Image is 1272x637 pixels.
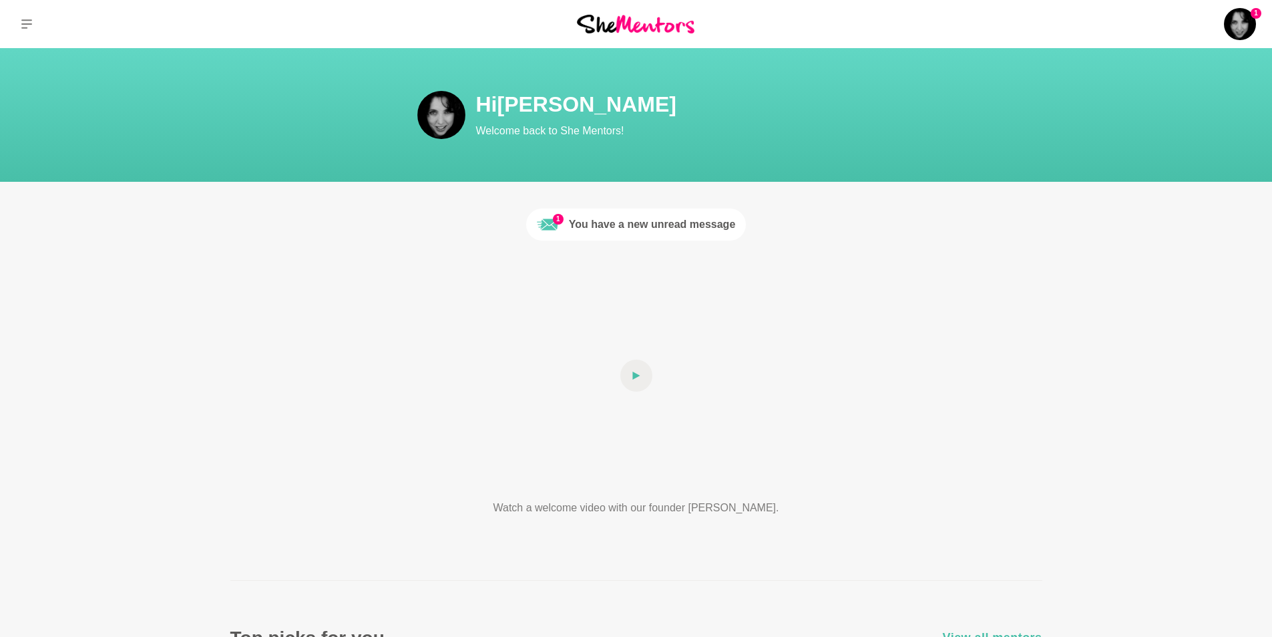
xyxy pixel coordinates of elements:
[444,500,829,516] p: Watch a welcome video with our founder [PERSON_NAME].
[526,209,747,241] a: 1Unread messageYou have a new unread message
[476,123,957,139] p: Welcome back to She Mentors!
[417,91,465,139] img: Donna English
[1224,8,1256,40] a: Donna English1
[577,15,694,33] img: She Mentors Logo
[537,214,558,235] img: Unread message
[1251,8,1261,19] span: 1
[1224,8,1256,40] img: Donna English
[476,91,957,118] h1: Hi [PERSON_NAME]
[569,217,736,233] div: You have a new unread message
[553,214,564,225] span: 1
